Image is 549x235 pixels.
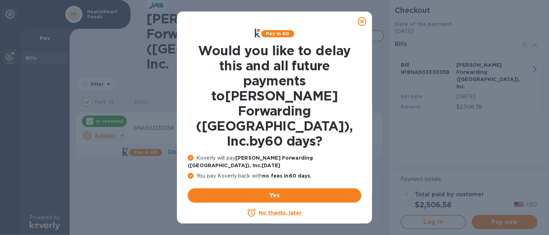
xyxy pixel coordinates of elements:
[188,43,361,149] h1: Would you like to delay this and all future payments to [PERSON_NAME] Forwarding ([GEOGRAPHIC_DAT...
[266,31,289,36] b: Pay in 60
[188,155,313,168] b: [PERSON_NAME] Forwarding ([GEOGRAPHIC_DATA]), Inc. [DATE]
[188,172,361,180] p: You pay Koverly back with
[188,188,361,203] button: Yes
[188,154,361,169] p: Koverly will pay
[262,173,311,179] b: no fees in 60 days .
[259,210,301,216] u: No thanks, later
[193,191,356,200] span: Yes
